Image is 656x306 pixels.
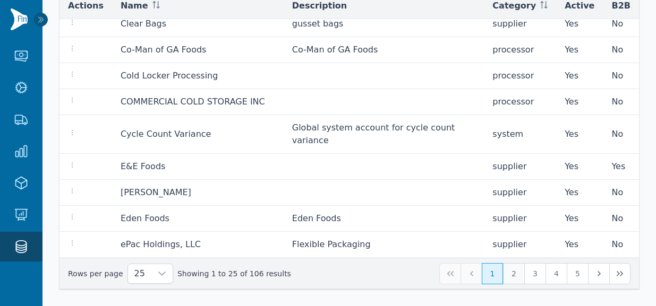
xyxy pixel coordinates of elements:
td: supplier [484,180,556,206]
a: Cold Locker Processing [121,71,218,81]
td: supplier [484,232,556,258]
td: Yes [556,258,603,284]
td: Eden Foods [284,206,484,232]
td: Corrugated Supplier [284,258,484,284]
td: No [603,206,639,232]
a: [PERSON_NAME] [121,187,191,197]
button: Page 5 [567,263,588,284]
td: No [603,89,639,115]
button: Next Page [588,263,609,284]
td: processor [484,37,556,63]
span: Showing 1 to 25 of 106 results [177,268,291,279]
td: supplier [484,258,556,284]
td: No [603,115,639,154]
td: Co-Man of GA Foods [284,37,484,63]
a: COMMERCIAL COLD STORAGE INC [121,97,265,107]
a: E&E Foods [121,161,165,171]
a: Eden Foods [121,213,169,223]
td: No [603,63,639,89]
button: Last Page [609,263,631,284]
td: No [603,11,639,37]
td: processor [484,63,556,89]
td: supplier [484,206,556,232]
button: Page 4 [546,263,567,284]
td: Yes [556,115,603,154]
a: Cycle Count Variance [121,129,211,139]
td: No [603,37,639,63]
td: processor [484,89,556,115]
td: Yes [556,232,603,258]
td: Yes [556,89,603,115]
a: ePac Holdings, LLC [121,239,201,249]
a: Co-Man of GA Foods [121,45,207,55]
button: Page 2 [503,263,524,284]
td: No [603,258,639,284]
td: supplier [484,154,556,180]
td: system [484,115,556,154]
td: Yes [556,63,603,89]
td: No [603,180,639,206]
td: Yes [603,154,639,180]
a: Clear Bags [121,19,166,29]
td: Yes [556,180,603,206]
td: Yes [556,154,603,180]
td: Yes [556,11,603,37]
td: supplier [484,11,556,37]
span: Rows per page [128,264,151,283]
td: Yes [556,206,603,232]
img: Finventory [11,8,28,30]
td: No [603,232,639,258]
td: Flexible Packaging [284,232,484,258]
td: Global system account for cycle count variance [284,115,484,154]
td: gusset bags [284,11,484,37]
button: Page 1 [482,263,503,284]
button: Page 3 [524,263,546,284]
td: Yes [556,37,603,63]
